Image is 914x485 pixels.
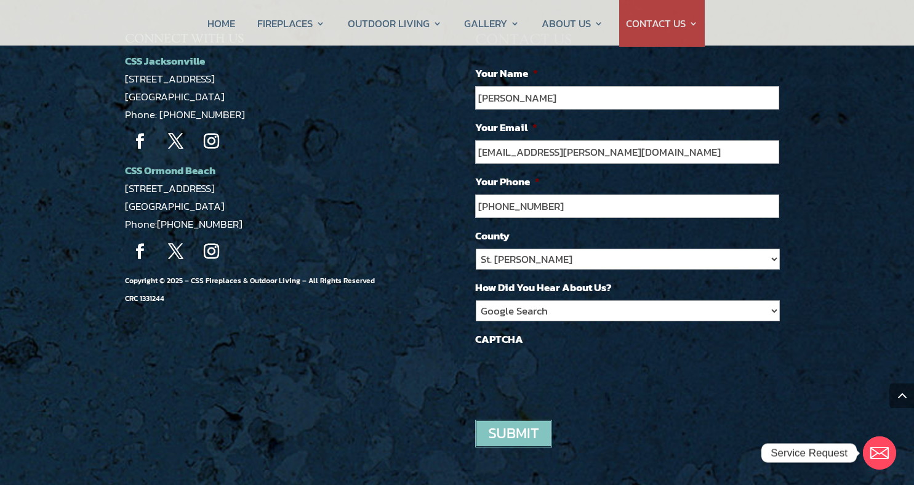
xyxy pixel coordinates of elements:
[475,420,552,447] input: Submit
[475,352,662,400] iframe: reCAPTCHA
[475,175,540,188] label: Your Phone
[125,275,375,304] span: Copyright © 2025 – CSS Fireplaces & Outdoor Living – All Rights Reserved
[125,162,215,178] a: CSS Ormond Beach
[161,126,191,157] a: Follow on X
[161,236,191,267] a: Follow on X
[125,126,156,157] a: Follow on Facebook
[125,216,243,232] span: Phone:
[157,216,243,232] a: [PHONE_NUMBER]
[475,332,523,346] label: CAPTCHA
[125,106,245,122] a: Phone: [PHONE_NUMBER]
[125,53,205,69] a: CSS Jacksonville
[125,236,156,267] a: Follow on Facebook
[475,121,537,134] label: Your Email
[196,236,227,267] a: Follow on Instagram
[125,180,215,196] a: [STREET_ADDRESS]
[125,71,215,87] a: [STREET_ADDRESS]
[125,89,225,105] a: [GEOGRAPHIC_DATA]
[475,281,612,294] label: How Did You Hear About Us?
[475,66,538,80] label: Your Name
[475,229,510,242] label: County
[863,436,896,470] a: Email
[125,198,225,214] a: [GEOGRAPHIC_DATA]
[196,126,227,157] a: Follow on Instagram
[125,293,164,304] span: CRC 1331244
